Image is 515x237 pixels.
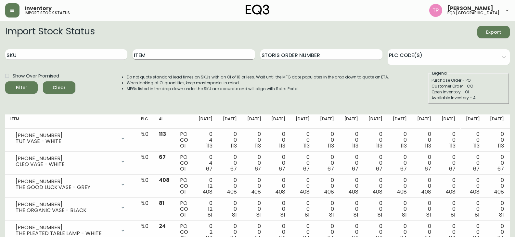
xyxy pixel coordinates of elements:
[247,154,261,172] div: 0 0
[16,231,116,236] div: THE PLEATED TABLE LAMP - WHITE
[136,198,154,221] td: 5.0
[136,129,154,152] td: 5.0
[16,84,27,92] div: Filter
[431,70,447,76] legend: Legend
[296,154,310,172] div: 0 0
[393,131,407,149] div: 0 0
[16,207,116,213] div: THE ORGANIC VASE - BLACK
[25,6,52,11] span: Inventory
[477,26,510,38] button: Export
[242,114,266,129] th: [DATE]
[13,73,59,79] span: Show Over Promised
[159,199,164,207] span: 81
[473,165,480,172] span: 67
[442,131,456,149] div: 0 0
[296,200,310,218] div: 0 0
[445,188,456,196] span: 408
[199,131,212,149] div: 0 4
[232,211,237,219] span: 81
[127,80,389,86] li: When looking at OI quantities, keep masterpacks in mind.
[255,165,261,172] span: 67
[180,188,186,196] span: OI
[271,200,285,218] div: 0 0
[303,165,310,172] span: 67
[271,131,285,149] div: 0 0
[368,200,382,218] div: 0 0
[490,177,504,195] div: 0 0
[461,114,485,129] th: [DATE]
[305,211,310,219] span: 81
[329,211,334,219] span: 81
[127,86,389,92] li: MFGs listed in the drop down under the SKU are accurate and will align with Sales Portal.
[206,165,212,172] span: 67
[447,11,499,15] h5: eq3 [GEOGRAPHIC_DATA]
[352,165,358,172] span: 67
[296,177,310,195] div: 0 0
[180,165,186,172] span: OI
[275,188,285,196] span: 408
[279,165,285,172] span: 67
[296,131,310,149] div: 0 0
[402,211,407,219] span: 81
[417,131,431,149] div: 0 0
[376,142,382,149] span: 113
[223,177,237,195] div: 0 0
[368,154,382,172] div: 0 0
[498,142,504,149] span: 113
[344,131,358,149] div: 0 0
[426,211,431,219] span: 81
[290,114,315,129] th: [DATE]
[16,179,116,184] div: [PHONE_NUMBER]
[255,142,261,149] span: 113
[368,131,382,149] div: 0 0
[490,200,504,218] div: 0 0
[324,188,334,196] span: 408
[490,131,504,149] div: 0 0
[451,211,456,219] span: 81
[230,165,237,172] span: 67
[393,177,407,195] div: 0 0
[127,74,389,80] li: Do not quote standard lead times on SKUs with an OI of 10 or less. Wait until the MFG date popula...
[159,130,166,138] span: 113
[223,200,237,218] div: 0 0
[429,4,442,17] img: 214b9049a7c64896e5c13e8f38ff7a87
[320,131,334,149] div: 0 0
[5,26,95,38] h2: Import Stock Status
[421,188,431,196] span: 408
[442,154,456,172] div: 0 0
[470,188,480,196] span: 408
[136,175,154,198] td: 5.0
[388,114,412,129] th: [DATE]
[180,177,188,195] div: PO CO
[266,114,290,129] th: [DATE]
[300,188,310,196] span: 408
[376,165,382,172] span: 67
[16,161,116,167] div: CLEO VASE - WHITE
[227,188,237,196] span: 408
[10,154,131,169] div: [PHONE_NUMBER]CLEO VASE - WHITE
[16,184,116,190] div: THE GOOD LUCK VASE - GREY
[199,154,212,172] div: 0 4
[16,225,116,231] div: [PHONE_NUMBER]
[159,222,166,230] span: 24
[16,202,116,207] div: [PHONE_NUMBER]
[43,81,75,94] button: Clear
[431,89,506,95] div: Open Inventory - OI
[431,95,506,101] div: Available Inventory - AI
[16,133,116,138] div: [PHONE_NUMBER]
[449,142,456,149] span: 113
[256,211,261,219] span: 81
[48,84,70,92] span: Clear
[344,200,358,218] div: 0 0
[417,154,431,172] div: 0 0
[497,165,504,172] span: 67
[352,142,358,149] span: 113
[348,188,358,196] span: 408
[16,138,116,144] div: TUT VASE - WHITE
[218,114,242,129] th: [DATE]
[199,177,212,195] div: 0 12
[246,5,270,15] img: logo
[199,200,212,218] div: 0 12
[412,114,436,129] th: [DATE]
[344,154,358,172] div: 0 0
